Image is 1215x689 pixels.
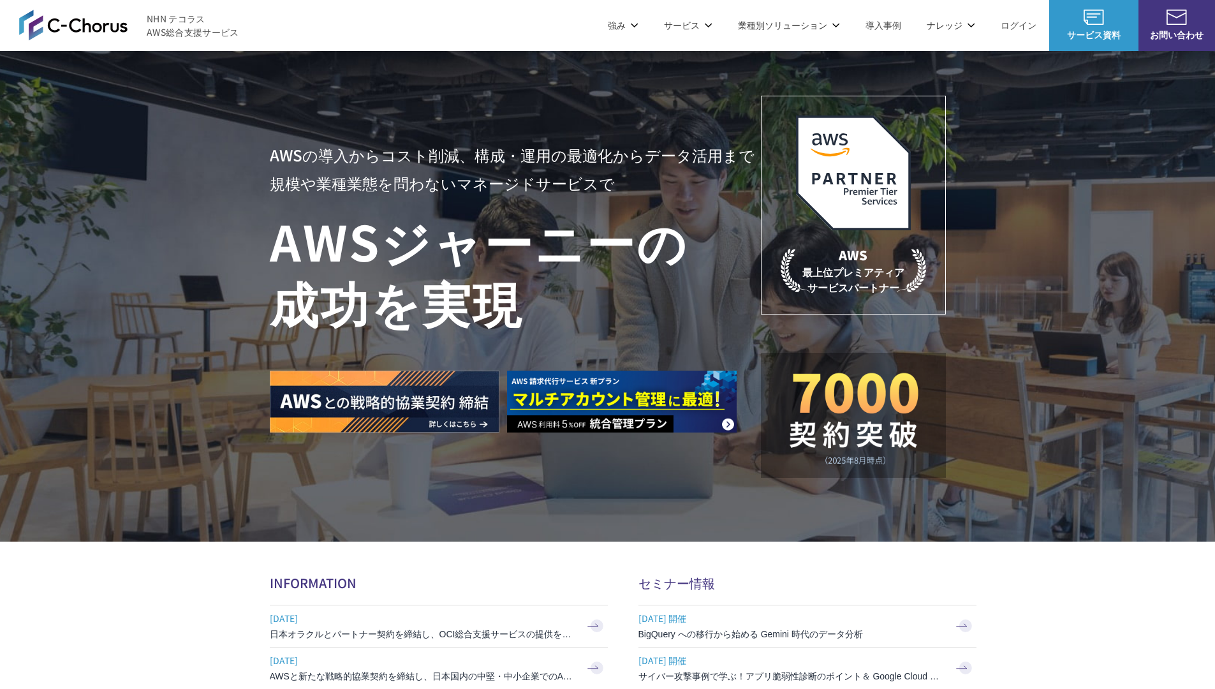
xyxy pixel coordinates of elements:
[638,605,976,647] a: [DATE] 開催 BigQuery への移行から始める Gemini 時代のデータ分析
[270,371,499,433] img: AWSとの戦略的協業契約 締結
[270,141,761,197] p: AWSの導入からコスト削減、 構成・運用の最適化からデータ活用まで 規模や業種業態を問わない マネージドサービスで
[147,12,239,39] span: NHN テコラス AWS総合支援サービス
[638,670,945,683] h3: サイバー攻撃事例で学ぶ！アプリ脆弱性診断のポイント＆ Google Cloud セキュリティ対策
[738,19,840,32] p: 業種別ソリューション
[270,605,608,647] a: [DATE] 日本オラクルとパートナー契約を締結し、OCI総合支援サービスの提供を開始
[1049,28,1138,41] span: サービス資料
[270,628,576,641] h3: 日本オラクルとパートナー契約を締結し、OCI総合支援サービスの提供を開始
[865,19,901,32] a: 導入事例
[638,628,945,641] h3: BigQuery への移行から始める Gemini 時代のデータ分析
[270,574,608,592] h2: INFORMATION
[839,246,867,264] em: AWS
[638,651,945,670] span: [DATE] 開催
[927,19,975,32] p: ナレッジ
[1167,10,1187,25] img: お問い合わせ
[270,609,576,628] span: [DATE]
[664,19,712,32] p: サービス
[19,10,239,40] a: AWS総合支援サービス C-Chorus NHN テコラスAWS総合支援サービス
[507,371,737,433] img: AWS請求代行サービス 統合管理プラン
[608,19,638,32] p: 強み
[270,648,608,689] a: [DATE] AWSと新たな戦略的協業契約を締結し、日本国内の中堅・中小企業でのAWS活用を加速
[796,115,911,230] img: AWSプレミアティアサービスパートナー
[638,648,976,689] a: [DATE] 開催 サイバー攻撃事例で学ぶ！アプリ脆弱性診断のポイント＆ Google Cloud セキュリティ対策
[638,609,945,628] span: [DATE] 開催
[1138,28,1215,41] span: お問い合わせ
[270,210,761,332] h1: AWS ジャーニーの 成功を実現
[19,10,128,40] img: AWS総合支援サービス C-Chorus
[638,574,976,592] h2: セミナー情報
[1001,19,1036,32] a: ログイン
[1084,10,1104,25] img: AWS総合支援サービス C-Chorus サービス資料
[781,246,926,295] p: 最上位プレミアティア サービスパートナー
[786,372,920,465] img: 契約件数
[270,651,576,670] span: [DATE]
[270,670,576,683] h3: AWSと新たな戦略的協業契約を締結し、日本国内の中堅・中小企業でのAWS活用を加速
